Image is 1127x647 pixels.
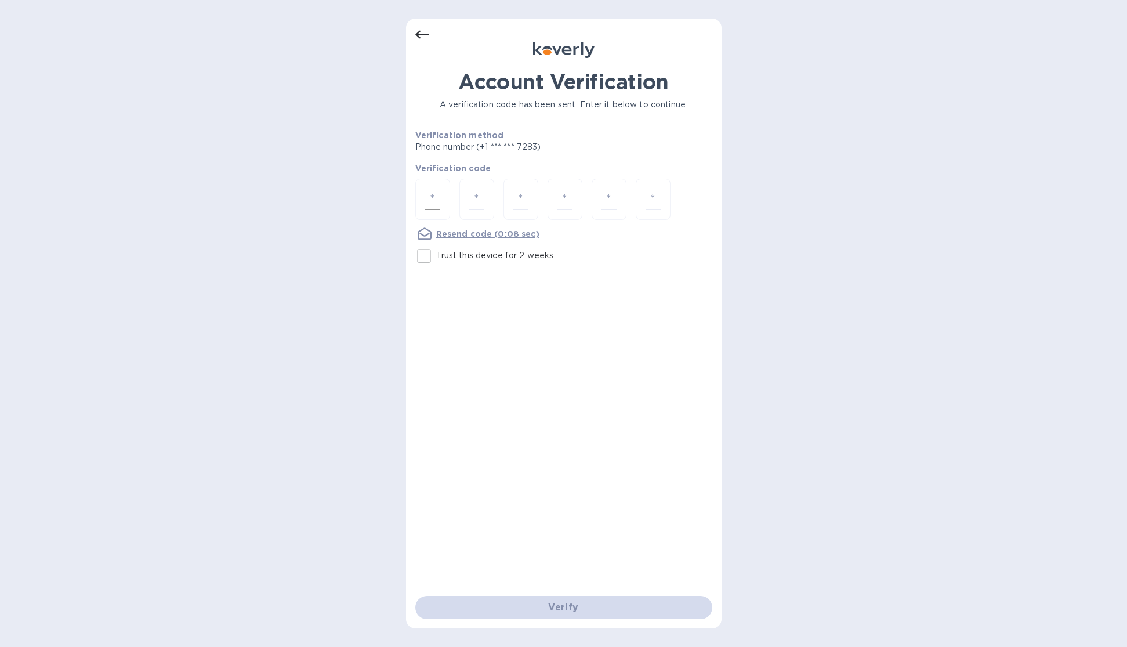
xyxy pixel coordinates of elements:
p: Phone number (+1 *** *** 7283) [415,141,630,153]
b: Verification method [415,131,504,140]
u: Resend code (0:08 sec) [436,229,539,238]
h1: Account Verification [415,70,712,94]
p: Verification code [415,162,712,174]
p: Trust this device for 2 weeks [436,250,554,262]
p: A verification code has been sent. Enter it below to continue. [415,99,712,111]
